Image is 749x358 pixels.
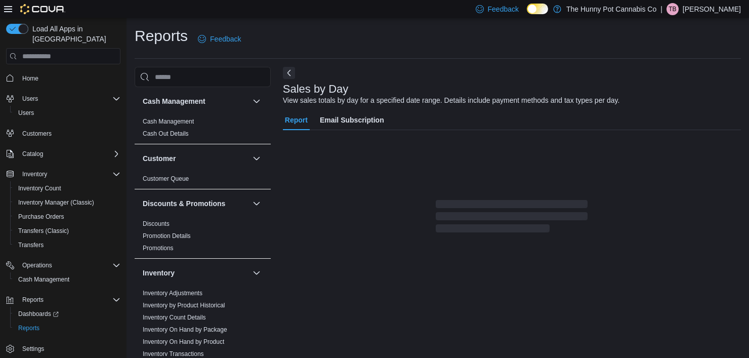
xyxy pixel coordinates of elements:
[143,313,206,322] span: Inventory Count Details
[251,95,263,107] button: Cash Management
[14,322,120,334] span: Reports
[210,34,241,44] span: Feedback
[22,95,38,103] span: Users
[14,308,120,320] span: Dashboards
[320,110,384,130] span: Email Subscription
[10,321,124,335] button: Reports
[143,175,189,182] a: Customer Queue
[143,350,204,357] a: Inventory Transactions
[18,275,69,284] span: Cash Management
[143,232,191,240] span: Promotion Details
[18,71,120,84] span: Home
[143,244,174,252] span: Promotions
[283,67,295,79] button: Next
[10,195,124,210] button: Inventory Manager (Classic)
[18,324,39,332] span: Reports
[251,152,263,165] button: Customer
[667,3,679,15] div: Tarek Bussiere
[143,130,189,137] a: Cash Out Details
[22,296,44,304] span: Reports
[283,95,620,106] div: View sales totals by day for a specified date range. Details include payment methods and tax type...
[135,115,271,144] div: Cash Management
[14,196,120,209] span: Inventory Manager (Classic)
[10,307,124,321] a: Dashboards
[143,198,225,209] h3: Discounts & Promotions
[143,326,227,333] a: Inventory On Hand by Package
[2,167,124,181] button: Inventory
[143,117,194,126] span: Cash Management
[566,3,656,15] p: The Hunny Pot Cannabis Co
[14,273,120,286] span: Cash Management
[143,289,202,297] span: Inventory Adjustments
[143,118,194,125] a: Cash Management
[18,213,64,221] span: Purchase Orders
[22,150,43,158] span: Catalog
[18,241,44,249] span: Transfers
[683,3,741,15] p: [PERSON_NAME]
[18,93,120,105] span: Users
[143,338,224,345] a: Inventory On Hand by Product
[14,239,120,251] span: Transfers
[10,181,124,195] button: Inventory Count
[143,96,248,106] button: Cash Management
[14,182,65,194] a: Inventory Count
[28,24,120,44] span: Load All Apps in [GEOGRAPHIC_DATA]
[143,232,191,240] a: Promotion Details
[527,4,548,14] input: Dark Mode
[18,259,120,271] span: Operations
[18,168,51,180] button: Inventory
[10,210,124,224] button: Purchase Orders
[18,227,69,235] span: Transfers (Classic)
[660,3,662,15] p: |
[18,109,34,117] span: Users
[143,290,202,297] a: Inventory Adjustments
[18,259,56,271] button: Operations
[135,173,271,189] div: Customer
[18,168,120,180] span: Inventory
[143,338,224,346] span: Inventory On Hand by Product
[14,196,98,209] a: Inventory Manager (Classic)
[143,268,175,278] h3: Inventory
[18,72,43,85] a: Home
[2,258,124,272] button: Operations
[18,343,48,355] a: Settings
[436,202,588,234] span: Loading
[143,153,176,164] h3: Customer
[22,130,52,138] span: Customers
[14,308,63,320] a: Dashboards
[285,110,308,130] span: Report
[251,197,263,210] button: Discounts & Promotions
[143,130,189,138] span: Cash Out Details
[10,106,124,120] button: Users
[10,238,124,252] button: Transfers
[22,345,44,353] span: Settings
[14,107,120,119] span: Users
[2,70,124,85] button: Home
[22,261,52,269] span: Operations
[14,225,120,237] span: Transfers (Classic)
[18,148,47,160] button: Catalog
[14,239,48,251] a: Transfers
[669,3,676,15] span: TB
[14,211,68,223] a: Purchase Orders
[2,126,124,141] button: Customers
[143,326,227,334] span: Inventory On Hand by Package
[135,218,271,258] div: Discounts & Promotions
[143,302,225,309] a: Inventory by Product Historical
[143,301,225,309] span: Inventory by Product Historical
[143,245,174,252] a: Promotions
[14,211,120,223] span: Purchase Orders
[143,153,248,164] button: Customer
[14,273,73,286] a: Cash Management
[143,268,248,278] button: Inventory
[10,224,124,238] button: Transfers (Classic)
[2,92,124,106] button: Users
[143,220,170,227] a: Discounts
[2,147,124,161] button: Catalog
[194,29,245,49] a: Feedback
[14,182,120,194] span: Inventory Count
[18,310,59,318] span: Dashboards
[143,175,189,183] span: Customer Queue
[18,184,61,192] span: Inventory Count
[283,83,349,95] h3: Sales by Day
